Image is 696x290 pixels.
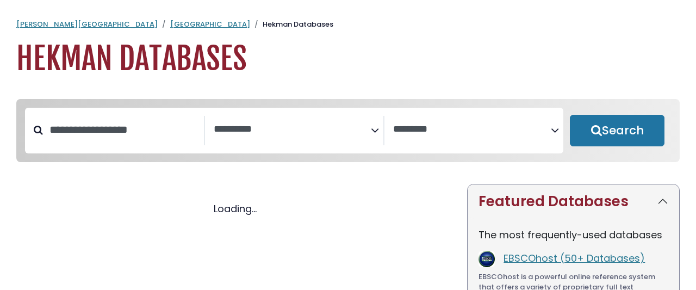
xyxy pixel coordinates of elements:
button: Featured Databases [468,184,679,219]
p: The most frequently-used databases [478,227,668,242]
nav: breadcrumb [16,19,680,30]
li: Hekman Databases [250,19,333,30]
a: EBSCOhost (50+ Databases) [504,251,645,265]
a: [PERSON_NAME][GEOGRAPHIC_DATA] [16,19,158,29]
a: [GEOGRAPHIC_DATA] [170,19,250,29]
textarea: Search [393,124,551,135]
textarea: Search [214,124,371,135]
div: Loading... [16,201,454,216]
input: Search database by title or keyword [43,121,204,139]
h1: Hekman Databases [16,41,680,77]
button: Submit for Search Results [570,115,664,146]
nav: Search filters [16,99,680,162]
